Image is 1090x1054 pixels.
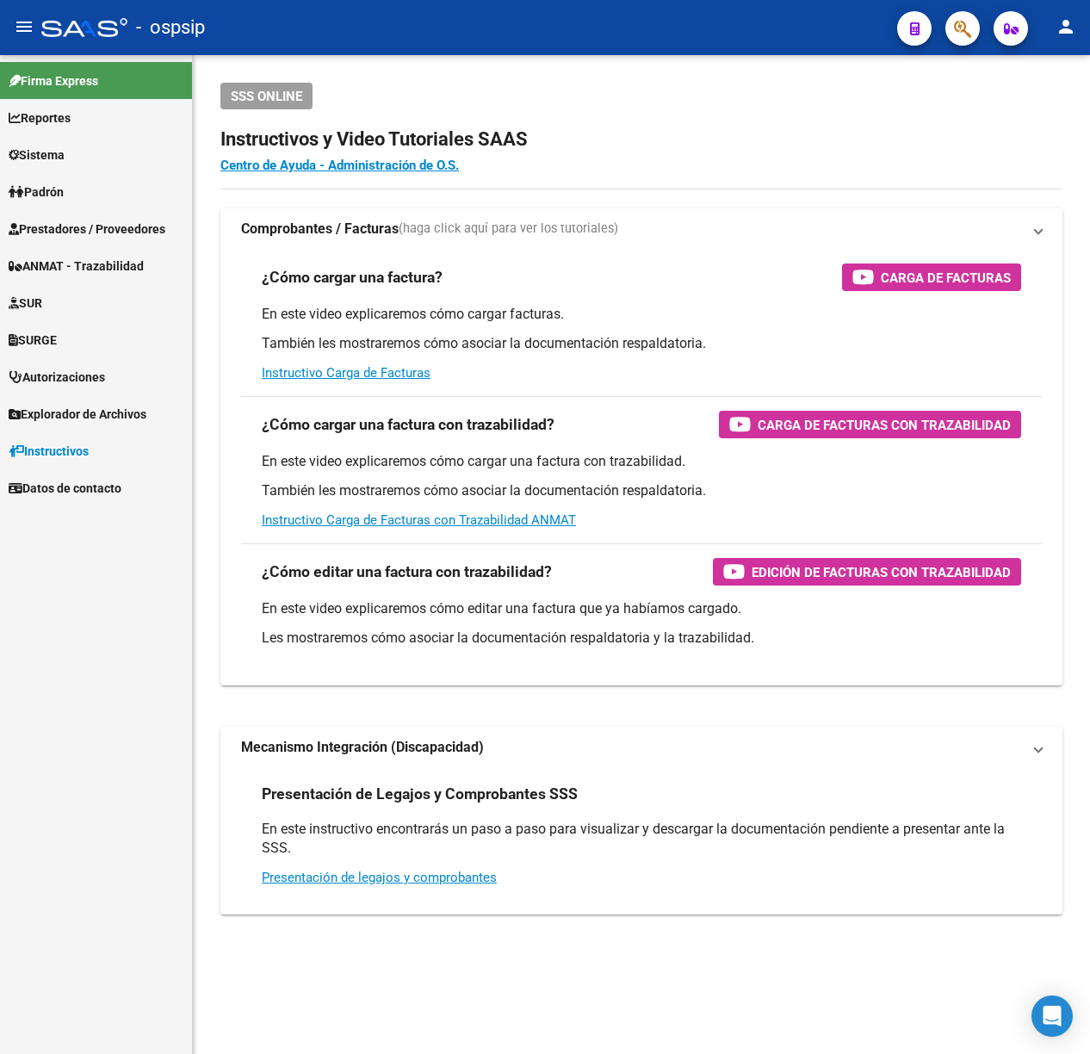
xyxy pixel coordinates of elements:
p: También les mostraremos cómo asociar la documentación respaldatoria. [262,481,1021,500]
span: ANMAT - Trazabilidad [9,257,144,276]
p: En este video explicaremos cómo cargar una factura con trazabilidad. [262,452,1021,471]
button: Carga de Facturas con Trazabilidad [719,411,1021,438]
span: SUR [9,294,42,313]
h2: Instructivos y Video Tutoriales SAAS [220,123,1062,156]
strong: Comprobantes / Facturas [241,220,399,239]
span: Datos de contacto [9,479,121,498]
h3: ¿Cómo editar una factura con trazabilidad? [262,560,552,584]
a: Instructivo Carga de Facturas con Trazabilidad ANMAT [262,512,576,528]
span: Instructivos [9,442,89,461]
span: Padrón [9,183,64,201]
h3: ¿Cómo cargar una factura con trazabilidad? [262,412,554,437]
p: En este video explicaremos cómo editar una factura que ya habíamos cargado. [262,599,1021,618]
p: En este instructivo encontrarás un paso a paso para visualizar y descargar la documentación pendi... [262,820,1021,858]
h3: Presentación de Legajos y Comprobantes SSS [262,782,578,806]
p: En este video explicaremos cómo cargar facturas. [262,305,1021,324]
a: Instructivo Carga de Facturas [262,365,430,381]
mat-expansion-panel-header: Comprobantes / Facturas(haga click aquí para ver los tutoriales) [220,208,1062,250]
button: SSS ONLINE [220,83,313,109]
span: SSS ONLINE [231,89,302,104]
button: Edición de Facturas con Trazabilidad [713,558,1021,586]
a: Centro de Ayuda - Administración de O.S. [220,158,459,173]
span: Sistema [9,146,65,164]
span: Firma Express [9,71,98,90]
div: Open Intercom Messenger [1031,995,1073,1037]
a: Presentación de legajos y comprobantes [262,870,497,885]
span: - ospsip [136,9,205,46]
button: Carga de Facturas [842,263,1021,291]
span: Carga de Facturas con Trazabilidad [758,414,1011,436]
span: Explorador de Archivos [9,405,146,424]
p: También les mostraremos cómo asociar la documentación respaldatoria. [262,334,1021,353]
span: SURGE [9,331,57,350]
p: Les mostraremos cómo asociar la documentación respaldatoria y la trazabilidad. [262,629,1021,648]
mat-icon: menu [14,16,34,37]
span: Prestadores / Proveedores [9,220,165,239]
div: Comprobantes / Facturas(haga click aquí para ver los tutoriales) [220,250,1062,685]
span: Edición de Facturas con Trazabilidad [752,561,1011,583]
span: Carga de Facturas [881,267,1011,288]
span: Autorizaciones [9,368,105,387]
mat-expansion-panel-header: Mecanismo Integración (Discapacidad) [220,727,1062,768]
span: (haga click aquí para ver los tutoriales) [399,220,618,239]
strong: Mecanismo Integración (Discapacidad) [241,738,484,757]
h3: ¿Cómo cargar una factura? [262,265,443,289]
div: Mecanismo Integración (Discapacidad) [220,768,1062,914]
span: Reportes [9,108,71,127]
mat-icon: person [1056,16,1076,37]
